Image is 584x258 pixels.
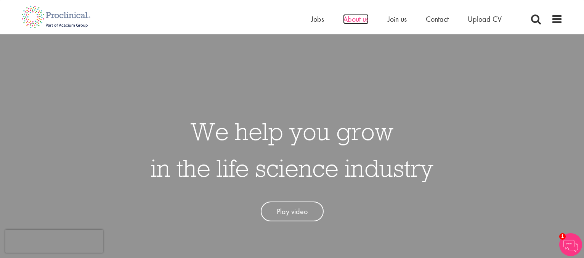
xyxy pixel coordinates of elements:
span: 1 [559,233,566,240]
a: Join us [388,14,407,24]
a: Jobs [311,14,324,24]
img: Chatbot [559,233,582,256]
h1: We help you grow in the life science industry [151,113,433,186]
a: Play video [261,202,324,222]
a: Upload CV [468,14,502,24]
a: About us [343,14,369,24]
a: Contact [426,14,449,24]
